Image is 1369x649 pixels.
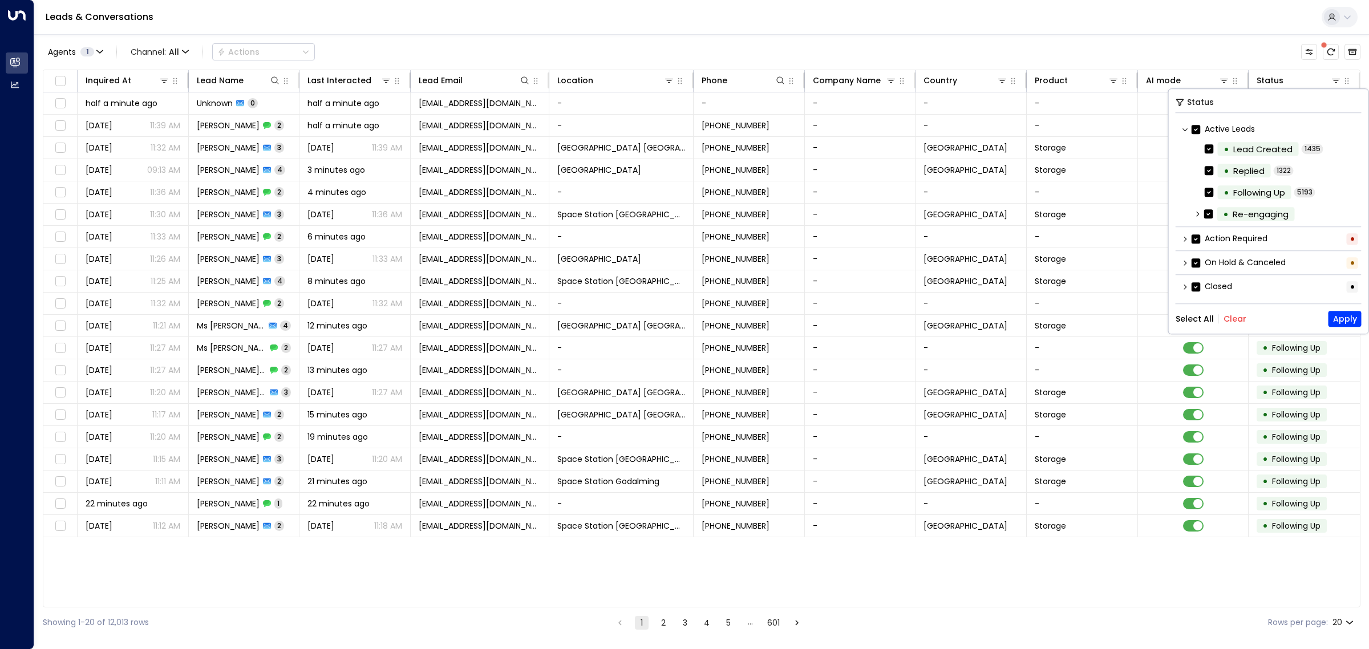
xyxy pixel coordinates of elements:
[197,298,260,309] span: Lucy Holywell
[924,275,1007,287] span: United Kingdom
[1268,616,1328,628] label: Rows per page:
[274,143,284,152] span: 3
[53,452,67,467] span: Toggle select row
[419,98,541,109] span: wayne_panton@hotmail.com
[53,74,67,88] span: Toggle select all
[86,164,112,176] span: Yesterday
[702,186,769,198] span: +447488289191
[86,409,112,420] span: Yesterday
[790,616,804,630] button: Go to next page
[805,293,916,314] td: -
[916,426,1027,448] td: -
[147,164,180,176] p: 09:13 AM
[805,515,916,537] td: -
[1035,387,1066,398] span: Storage
[1272,409,1321,420] span: Following Up
[1302,144,1323,154] span: 1435
[700,616,714,630] button: Go to page 4
[151,275,180,287] p: 11:25 AM
[557,209,685,220] span: Space Station Swiss Cottage
[274,276,285,286] span: 4
[1233,186,1285,199] div: Following Up
[197,164,260,176] span: Oliver Geidel
[916,293,1027,314] td: -
[557,253,641,265] span: Space Station Slough
[86,387,112,398] span: Sep 07, 2025
[805,426,916,448] td: -
[372,298,402,309] p: 11:32 AM
[150,364,180,376] p: 11:27 AM
[765,616,782,630] button: Go to page 601
[197,142,260,153] span: Jiten Mistry
[1274,165,1294,176] span: 1322
[169,47,179,56] span: All
[80,47,94,56] span: 1
[1272,387,1321,398] span: Following Up
[53,185,67,200] span: Toggle select row
[1027,92,1138,114] td: -
[1224,161,1229,181] div: •
[307,298,334,309] span: Sep 10, 2025
[1035,142,1066,153] span: Storage
[1332,614,1356,631] div: 20
[549,293,694,314] td: -
[1027,226,1138,248] td: -
[1224,314,1246,323] button: Clear
[702,320,769,331] span: +447739739515
[274,209,284,219] span: 3
[197,231,260,242] span: Ciprian Doltu
[307,164,365,176] span: 3 minutes ago
[274,165,285,175] span: 4
[86,476,112,487] span: Yesterday
[212,43,315,60] div: Button group with a nested menu
[281,343,291,352] span: 2
[702,209,769,220] span: +447488289191
[419,342,541,354] span: sherpapop@yahoo.co.uk
[53,297,67,311] span: Toggle select row
[372,453,402,465] p: 11:20 AM
[1027,426,1138,448] td: -
[916,337,1027,359] td: -
[702,409,769,420] span: +447944063833
[152,409,180,420] p: 11:17 AM
[307,231,366,242] span: 6 minutes ago
[86,275,112,287] span: Sep 04, 2025
[53,408,67,422] span: Toggle select row
[1035,209,1066,220] span: Storage
[419,186,541,198] span: hjhurley1991@icloud.com
[805,337,916,359] td: -
[150,431,180,443] p: 11:20 AM
[1233,164,1265,177] div: Replied
[43,44,107,60] button: Agents1
[53,474,67,489] span: Toggle select row
[924,74,957,87] div: Country
[248,98,258,108] span: 0
[1035,74,1068,87] div: Product
[1192,123,1255,135] label: Active Leads
[924,164,1007,176] span: United Kingdom
[307,120,379,131] span: half a minute ago
[1027,337,1138,359] td: -
[805,470,916,492] td: -
[150,120,180,131] p: 11:39 AM
[281,387,291,397] span: 3
[702,142,769,153] span: +447969598632
[805,404,916,425] td: -
[635,616,649,630] button: page 1
[1192,281,1232,293] label: Closed
[419,74,463,87] div: Lead Email
[924,142,1007,153] span: United Kingdom
[1035,409,1066,420] span: Storage
[805,270,916,292] td: -
[924,320,1007,331] span: United Kingdom
[86,431,112,443] span: Sep 09, 2025
[307,387,334,398] span: Sep 11, 2025
[702,120,769,131] span: +447969598632
[557,74,675,87] div: Location
[702,164,769,176] span: +447923389897
[274,432,284,441] span: 2
[1262,449,1268,469] div: •
[702,453,769,465] span: +447868351034
[419,231,541,242] span: ciprian.doltu@gmail.com
[419,320,541,331] span: sherpapop@yahoo.co.uk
